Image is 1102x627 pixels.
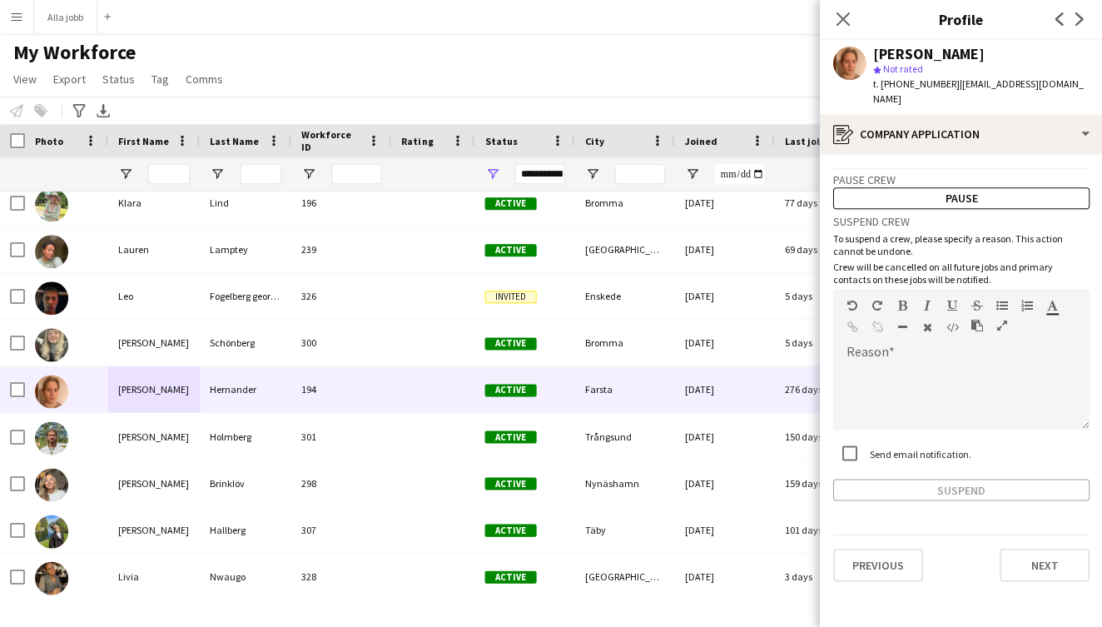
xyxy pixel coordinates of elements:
div: Schönberg [200,320,291,366]
span: Export [53,72,86,87]
button: Fullscreen [995,319,1007,332]
div: [PERSON_NAME] [108,366,200,412]
span: Active [484,477,536,490]
div: [DATE] [674,460,774,505]
div: 101 days [774,506,874,552]
div: Holmberg [200,413,291,459]
span: Active [484,430,536,443]
button: Strikethrough [970,299,982,312]
button: Open Filter Menu [210,167,225,182]
input: Workforce ID Filter Input [331,164,381,184]
div: Lamptey [200,226,291,272]
input: Last Name Filter Input [240,164,281,184]
span: Not rated [882,62,922,75]
button: Text Color [1045,299,1057,312]
span: Active [484,384,536,396]
span: | [EMAIL_ADDRESS][DOMAIN_NAME] [872,77,1083,105]
img: Klara Lind [35,188,68,221]
img: Lisa Brinklöv [35,468,68,501]
span: My Workforce [13,40,136,65]
div: 328 [291,553,391,599]
a: Tag [145,68,176,90]
span: View [13,72,37,87]
div: Leo [108,273,200,319]
div: Brinklöv [200,460,291,505]
div: [DATE] [674,180,774,226]
a: Comms [179,68,230,90]
div: [DATE] [674,273,774,319]
span: Last job [784,135,822,147]
div: Nwaugo [200,553,291,599]
div: 307 [291,506,391,552]
div: Livia [108,553,200,599]
div: Trångsund [574,413,674,459]
div: 196 [291,180,391,226]
div: 301 [291,413,391,459]
button: Previous [832,548,922,581]
img: Lisa Hallberg [35,515,68,548]
div: [GEOGRAPHIC_DATA] [574,226,674,272]
div: [DATE] [674,413,774,459]
span: Active [484,244,536,256]
img: Leo Fogelberg georgopolos [35,281,68,315]
h3: Profile [819,8,1102,30]
div: Bromma [574,180,674,226]
div: 239 [291,226,391,272]
div: Company application [819,114,1102,154]
a: View [7,68,43,90]
span: Active [484,524,536,536]
div: Lauren [108,226,200,272]
button: Open Filter Menu [118,167,133,182]
span: Photo [35,135,63,147]
button: Open Filter Menu [301,167,316,182]
div: [PERSON_NAME] [108,320,200,366]
div: 3 days [774,553,874,599]
h3: Pause crew [832,172,1089,187]
div: 77 days [774,180,874,226]
button: Unordered List [995,299,1007,312]
div: 69 days [774,226,874,272]
img: Linus Hernander [35,375,68,408]
div: [DATE] [674,553,774,599]
button: Alla jobb [34,1,97,33]
button: Italic [921,299,932,312]
div: [DATE] [674,226,774,272]
div: Lind [200,180,291,226]
span: Active [484,337,536,350]
input: Joined Filter Input [714,164,764,184]
button: Horizontal Line [896,321,907,334]
p: Crew will be cancelled on all future jobs and primary contacts on these jobs will be notified. [832,261,1089,286]
p: To suspend a crew, please specify a reason. This action cannot be undone. [832,232,1089,257]
div: 194 [291,366,391,412]
div: 276 days [774,366,874,412]
input: City Filter Input [614,164,664,184]
span: Workforce ID [301,128,361,153]
button: Bold [896,299,907,312]
div: Täby [574,506,674,552]
span: First Name [118,135,169,147]
button: HTML Code [946,321,957,334]
div: Hallberg [200,506,291,552]
div: 5 days [774,273,874,319]
button: Redo [871,299,882,312]
span: Last Name [210,135,259,147]
span: Status [484,135,517,147]
button: Pause [832,187,1089,209]
button: Open Filter Menu [684,167,699,182]
button: Undo [846,299,857,312]
div: [PERSON_NAME] [108,460,200,505]
div: 326 [291,273,391,319]
label: Send email notification. [866,447,970,460]
button: Open Filter Menu [584,167,599,182]
span: t. [PHONE_NUMBER] [872,77,959,90]
span: City [584,135,603,147]
div: Hernander [200,366,291,412]
div: [DATE] [674,320,774,366]
span: Comms [186,72,223,87]
app-action-btn: Advanced filters [69,101,89,121]
div: Klara [108,180,200,226]
div: Enskede [574,273,674,319]
button: Next [999,548,1089,581]
a: Status [96,68,141,90]
app-action-btn: Export XLSX [93,101,113,121]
